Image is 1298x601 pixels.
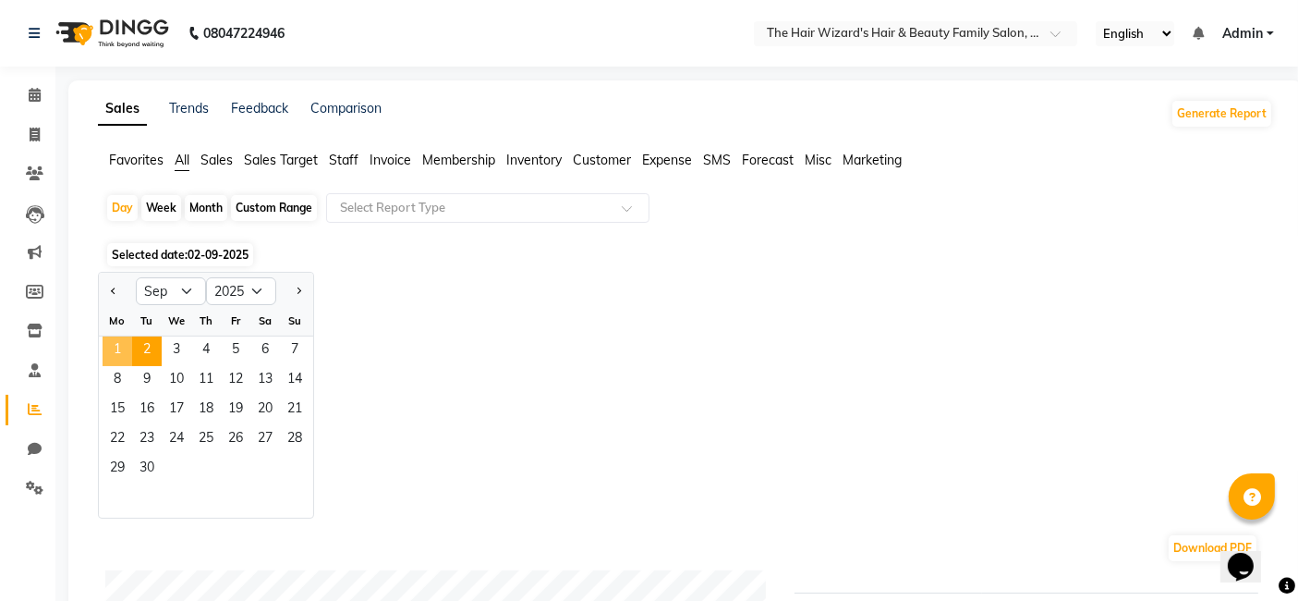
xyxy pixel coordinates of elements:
div: Sa [250,306,280,336]
span: 4 [191,337,221,366]
a: Trends [169,100,209,117]
span: Admin [1222,24,1263,43]
div: Thursday, September 25, 2025 [191,425,221,455]
div: Su [280,306,309,336]
span: Misc [805,152,831,168]
button: Download PDF [1169,535,1256,561]
span: 23 [132,425,162,455]
span: SMS [703,152,731,168]
div: Wednesday, September 3, 2025 [162,337,191,366]
span: Inventory [506,152,562,168]
div: Sunday, September 28, 2025 [280,425,309,455]
span: Selected date: [107,243,253,266]
div: Friday, September 12, 2025 [221,366,250,396]
span: Sales [200,152,233,168]
div: Sunday, September 7, 2025 [280,337,309,366]
b: 08047224946 [203,7,285,59]
div: Saturday, September 6, 2025 [250,337,280,366]
div: Saturday, September 27, 2025 [250,425,280,455]
span: Marketing [843,152,902,168]
div: Monday, September 15, 2025 [103,396,132,425]
span: 9 [132,366,162,396]
span: 17 [162,396,191,425]
div: Month [185,195,227,221]
span: 29 [103,455,132,484]
div: Mo [103,306,132,336]
div: Custom Range [231,195,317,221]
span: 12 [221,366,250,396]
div: Tu [132,306,162,336]
select: Select year [206,277,276,305]
div: Friday, September 19, 2025 [221,396,250,425]
span: 14 [280,366,309,396]
div: Wednesday, September 17, 2025 [162,396,191,425]
div: Friday, September 26, 2025 [221,425,250,455]
span: Expense [642,152,692,168]
span: 8 [103,366,132,396]
span: 21 [280,396,309,425]
span: 3 [162,337,191,366]
span: 30 [132,455,162,484]
div: Tuesday, September 30, 2025 [132,455,162,484]
div: Tuesday, September 2, 2025 [132,337,162,366]
div: Monday, September 1, 2025 [103,337,132,366]
div: Tuesday, September 16, 2025 [132,396,162,425]
div: Tuesday, September 23, 2025 [132,425,162,455]
span: 02-09-2025 [188,248,249,262]
span: Customer [573,152,631,168]
button: Next month [291,276,306,306]
span: Membership [422,152,495,168]
div: Saturday, September 20, 2025 [250,396,280,425]
div: Week [141,195,181,221]
span: All [175,152,189,168]
span: 28 [280,425,309,455]
span: Sales Target [244,152,318,168]
span: 22 [103,425,132,455]
span: 13 [250,366,280,396]
span: 20 [250,396,280,425]
div: Monday, September 8, 2025 [103,366,132,396]
div: Day [107,195,138,221]
span: 6 [250,337,280,366]
span: 7 [280,337,309,366]
button: Generate Report [1172,101,1271,127]
div: Saturday, September 13, 2025 [250,366,280,396]
div: Thursday, September 11, 2025 [191,366,221,396]
span: 2 [132,337,162,366]
span: 10 [162,366,191,396]
select: Select month [136,277,206,305]
div: Monday, September 22, 2025 [103,425,132,455]
span: Staff [329,152,358,168]
div: Thursday, September 4, 2025 [191,337,221,366]
span: Forecast [742,152,794,168]
div: Friday, September 5, 2025 [221,337,250,366]
span: Favorites [109,152,164,168]
div: Wednesday, September 10, 2025 [162,366,191,396]
div: Monday, September 29, 2025 [103,455,132,484]
span: 27 [250,425,280,455]
div: Sunday, September 21, 2025 [280,396,309,425]
a: Feedback [231,100,288,117]
span: 25 [191,425,221,455]
div: Thursday, September 18, 2025 [191,396,221,425]
iframe: chat widget [1220,527,1280,583]
span: Invoice [370,152,411,168]
span: 15 [103,396,132,425]
span: 1 [103,337,132,366]
span: 16 [132,396,162,425]
span: 11 [191,366,221,396]
div: Sunday, September 14, 2025 [280,366,309,396]
img: logo [47,7,174,59]
div: We [162,306,191,336]
button: Previous month [106,276,121,306]
span: 5 [221,337,250,366]
span: 18 [191,396,221,425]
a: Sales [98,92,147,126]
div: Tuesday, September 9, 2025 [132,366,162,396]
div: Wednesday, September 24, 2025 [162,425,191,455]
div: Fr [221,306,250,336]
span: 24 [162,425,191,455]
div: Th [191,306,221,336]
a: Comparison [310,100,382,117]
span: 19 [221,396,250,425]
